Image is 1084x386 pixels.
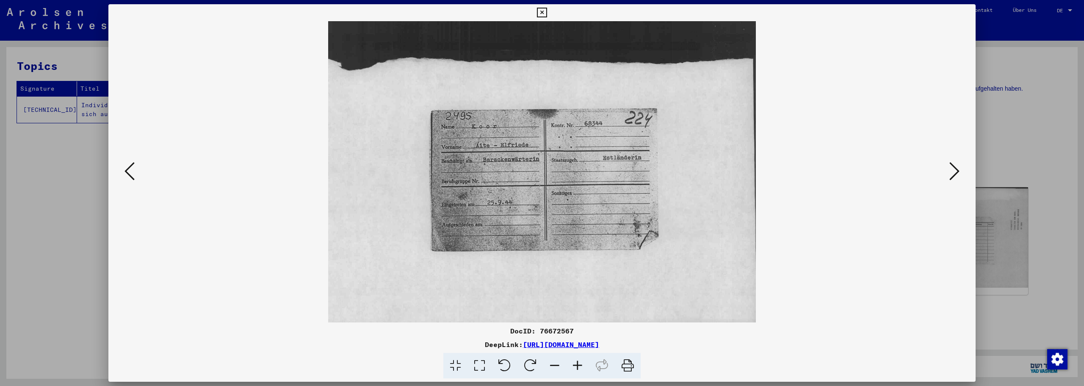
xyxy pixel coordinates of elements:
img: Zustimmung ändern [1047,349,1067,369]
div: DocID: 76672567 [108,326,976,336]
div: DeepLink: [108,339,976,350]
img: 002.jpg [328,21,756,322]
div: Zustimmung ändern [1047,349,1067,369]
a: [URL][DOMAIN_NAME] [523,340,599,349]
